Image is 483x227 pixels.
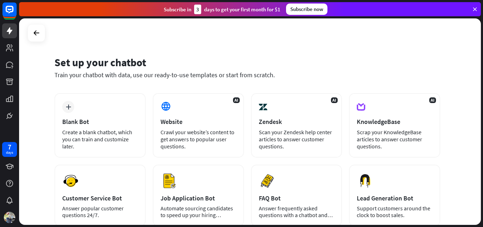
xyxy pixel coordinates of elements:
div: Train your chatbot with data, use our ready-to-use templates or start from scratch. [54,71,440,79]
div: Subscribe in days to get your first month for $1 [164,5,280,14]
div: Job Application Bot [161,194,236,202]
div: Answer frequently asked questions with a chatbot and save your time. [259,205,334,219]
div: Website [161,118,236,126]
div: Set up your chatbot [54,56,440,69]
div: 3 [194,5,201,14]
button: Open LiveChat chat widget [6,3,27,24]
a: 7 days [2,142,17,157]
div: Customer Service Bot [62,194,138,202]
i: plus [66,104,71,109]
div: Support customers around the clock to boost sales. [357,205,432,219]
div: 7 [8,144,11,150]
div: days [6,150,13,155]
div: Zendesk [259,118,334,126]
span: AI [233,97,240,103]
span: AI [429,97,436,103]
div: Scan your Zendesk help center articles to answer customer questions. [259,129,334,150]
div: Lead Generation Bot [357,194,432,202]
div: Subscribe now [286,4,327,15]
div: FAQ Bot [259,194,334,202]
span: AI [331,97,338,103]
div: Scrap your KnowledgeBase articles to answer customer questions. [357,129,432,150]
div: Blank Bot [62,118,138,126]
div: Crawl your website’s content to get answers to popular user questions. [161,129,236,150]
div: Automate sourcing candidates to speed up your hiring process. [161,205,236,219]
div: Answer popular customer questions 24/7. [62,205,138,219]
div: Create a blank chatbot, which you can train and customize later. [62,129,138,150]
div: KnowledgeBase [357,118,432,126]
